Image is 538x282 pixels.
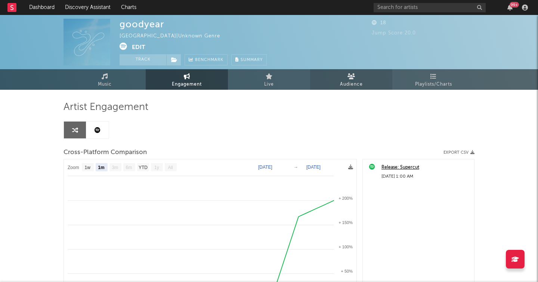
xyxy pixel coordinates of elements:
span: Live [264,80,274,89]
button: Edit [132,43,145,52]
text: 3m [112,165,118,170]
a: Playlists/Charts [392,69,474,90]
text: 1y [154,165,159,170]
span: Benchmark [195,56,223,65]
a: Engagement [146,69,228,90]
span: Artist Engagement [64,103,148,112]
button: Summary [231,54,267,65]
text: 1w [85,165,91,170]
span: Summary [241,58,263,62]
button: Export CSV [443,150,474,155]
text: [DATE] [258,165,272,170]
span: Jump Score: 20.0 [372,31,416,36]
div: goodyear [120,19,164,30]
span: Music [98,80,112,89]
text: + 150% [338,220,353,225]
text: → [294,165,298,170]
text: + 200% [338,196,353,200]
text: 6m [126,165,132,170]
span: Cross-Platform Comparison [64,148,147,157]
div: 99 + [510,2,519,7]
span: Engagement [172,80,202,89]
a: Audience [310,69,392,90]
a: Music [64,69,146,90]
input: Search for artists [374,3,486,12]
button: Track [120,54,166,65]
span: Playlists/Charts [415,80,452,89]
button: 99+ [507,4,513,10]
text: + 50% [341,269,353,273]
text: [DATE] [306,165,321,170]
span: Audience [340,80,363,89]
div: [DATE] 1:00 AM [381,172,470,181]
text: YTD [139,165,148,170]
text: All [168,165,173,170]
text: 1m [98,165,104,170]
a: Release: Supercut [381,163,470,172]
text: Zoom [68,165,79,170]
a: Benchmark [185,54,228,65]
div: [GEOGRAPHIC_DATA] | Unknown Genre [120,32,229,41]
span: 18 [372,21,386,25]
text: + 100% [338,245,353,249]
a: Live [228,69,310,90]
